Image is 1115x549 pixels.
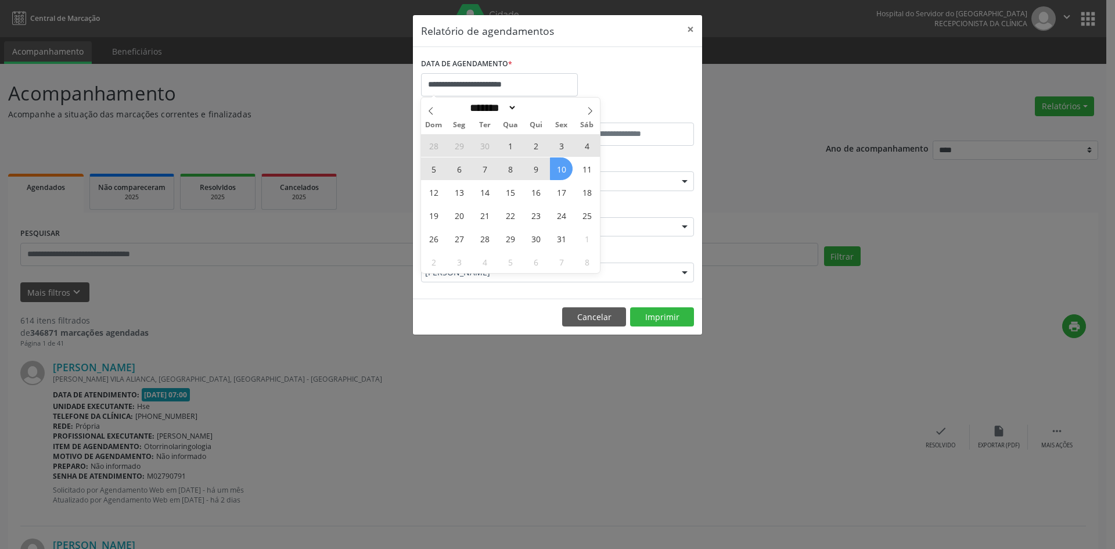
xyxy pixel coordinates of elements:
[576,227,598,250] span: Novembro 1, 2025
[524,227,547,250] span: Outubro 30, 2025
[550,181,573,203] span: Outubro 17, 2025
[448,157,470,180] span: Outubro 6, 2025
[466,102,517,114] select: Month
[550,134,573,157] span: Outubro 3, 2025
[448,250,470,273] span: Novembro 3, 2025
[498,121,523,129] span: Qua
[473,181,496,203] span: Outubro 14, 2025
[560,105,694,123] label: ATÉ
[447,121,472,129] span: Seg
[472,121,498,129] span: Ter
[473,250,496,273] span: Novembro 4, 2025
[499,181,521,203] span: Outubro 15, 2025
[448,204,470,227] span: Outubro 20, 2025
[523,121,549,129] span: Qui
[524,204,547,227] span: Outubro 23, 2025
[524,250,547,273] span: Novembro 6, 2025
[499,204,521,227] span: Outubro 22, 2025
[422,250,445,273] span: Novembro 2, 2025
[550,204,573,227] span: Outubro 24, 2025
[576,134,598,157] span: Outubro 4, 2025
[421,55,512,73] label: DATA DE AGENDAMENTO
[422,181,445,203] span: Outubro 12, 2025
[679,15,702,44] button: Close
[499,157,521,180] span: Outubro 8, 2025
[473,204,496,227] span: Outubro 21, 2025
[574,121,600,129] span: Sáb
[630,307,694,327] button: Imprimir
[422,204,445,227] span: Outubro 19, 2025
[421,121,447,129] span: Dom
[473,227,496,250] span: Outubro 28, 2025
[550,250,573,273] span: Novembro 7, 2025
[524,134,547,157] span: Outubro 2, 2025
[550,227,573,250] span: Outubro 31, 2025
[576,204,598,227] span: Outubro 25, 2025
[576,157,598,180] span: Outubro 11, 2025
[421,23,554,38] h5: Relatório de agendamentos
[448,227,470,250] span: Outubro 27, 2025
[448,134,470,157] span: Setembro 29, 2025
[517,102,555,114] input: Year
[473,157,496,180] span: Outubro 7, 2025
[549,121,574,129] span: Sex
[499,250,521,273] span: Novembro 5, 2025
[576,250,598,273] span: Novembro 8, 2025
[422,157,445,180] span: Outubro 5, 2025
[448,181,470,203] span: Outubro 13, 2025
[562,307,626,327] button: Cancelar
[499,227,521,250] span: Outubro 29, 2025
[524,181,547,203] span: Outubro 16, 2025
[422,227,445,250] span: Outubro 26, 2025
[524,157,547,180] span: Outubro 9, 2025
[550,157,573,180] span: Outubro 10, 2025
[499,134,521,157] span: Outubro 1, 2025
[473,134,496,157] span: Setembro 30, 2025
[576,181,598,203] span: Outubro 18, 2025
[422,134,445,157] span: Setembro 28, 2025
